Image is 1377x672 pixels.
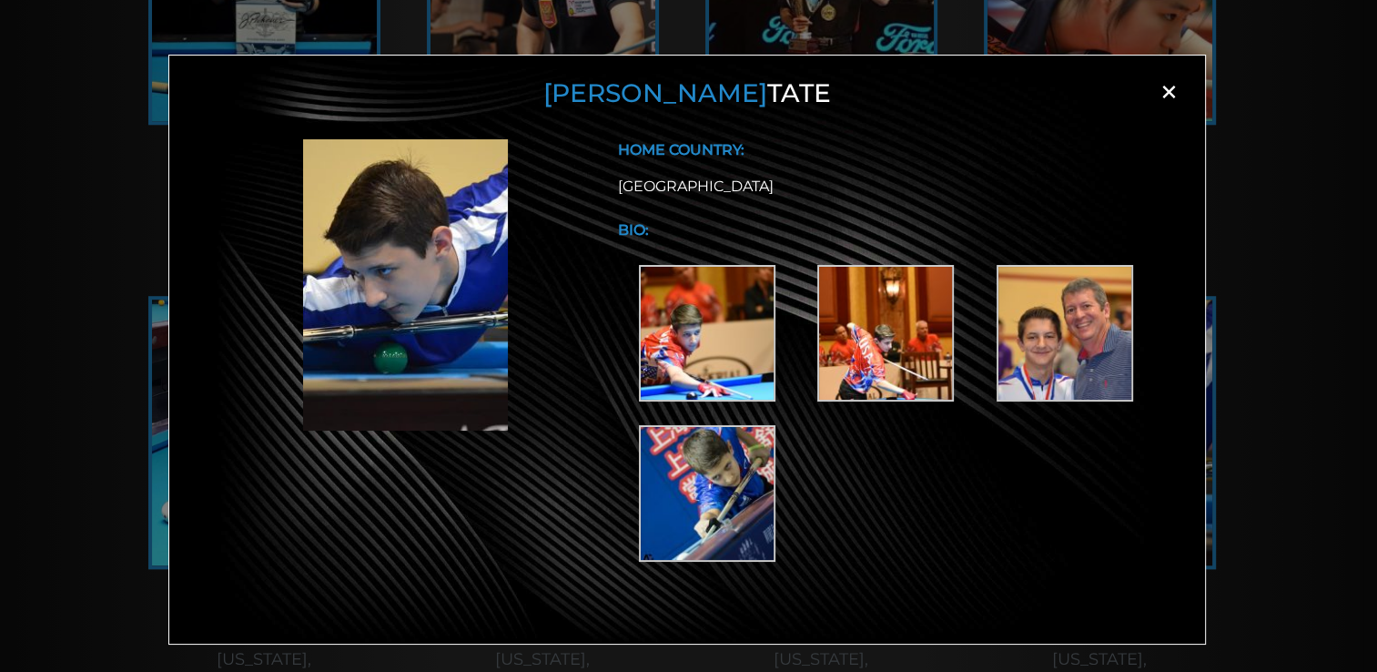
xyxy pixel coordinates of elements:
[543,77,767,108] span: [PERSON_NAME]
[303,139,508,431] img: Joey Tate
[192,78,1182,109] h3: Tate
[618,176,1160,198] div: [GEOGRAPHIC_DATA]
[1155,78,1182,106] span: ×
[618,221,649,239] b: BIO:
[618,141,744,158] b: HOME COUNTRY:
